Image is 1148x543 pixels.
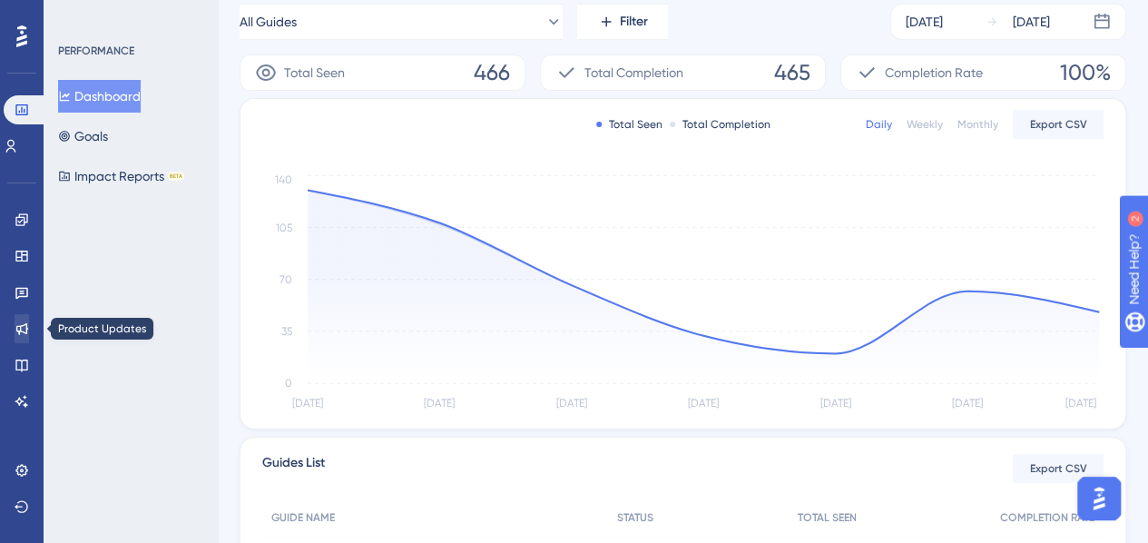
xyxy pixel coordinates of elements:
tspan: [DATE] [688,397,719,410]
span: Total Seen [284,62,345,84]
div: Total Completion [670,117,770,132]
span: Completion Rate [885,62,983,84]
span: STATUS [617,510,653,525]
div: [DATE] [1013,11,1050,33]
tspan: [DATE] [292,397,323,410]
div: PERFORMANCE [58,44,134,58]
iframe: UserGuiding AI Assistant Launcher [1072,471,1126,526]
tspan: 70 [280,273,292,286]
button: Filter [577,4,668,40]
div: Weekly [907,117,943,132]
span: Export CSV [1030,117,1087,132]
span: GUIDE NAME [271,510,335,525]
tspan: [DATE] [1065,397,1096,410]
button: Goals [58,120,108,153]
span: All Guides [240,11,297,33]
span: Need Help? [43,5,113,26]
div: 2 [126,9,132,24]
span: Filter [620,11,648,33]
span: 465 [774,58,810,87]
tspan: [DATE] [556,397,587,410]
div: Daily [866,117,892,132]
button: Dashboard [58,80,141,113]
span: 466 [474,58,510,87]
div: [DATE] [906,11,943,33]
div: BETA [168,172,184,181]
tspan: 0 [285,377,292,390]
span: 100% [1060,58,1111,87]
button: All Guides [240,4,563,40]
div: Monthly [957,117,998,132]
tspan: 140 [275,173,292,186]
button: Impact ReportsBETA [58,160,184,193]
span: TOTAL SEEN [797,510,856,525]
span: Guides List [262,452,325,485]
tspan: [DATE] [819,397,850,410]
button: Export CSV [1013,454,1104,483]
tspan: 105 [276,222,292,234]
tspan: [DATE] [952,397,983,410]
span: Export CSV [1030,461,1087,476]
button: Export CSV [1013,110,1104,139]
div: Total Seen [596,117,662,132]
span: COMPLETION RATE [1000,510,1094,525]
tspan: [DATE] [424,397,455,410]
span: Total Completion [584,62,683,84]
tspan: 35 [281,325,292,338]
